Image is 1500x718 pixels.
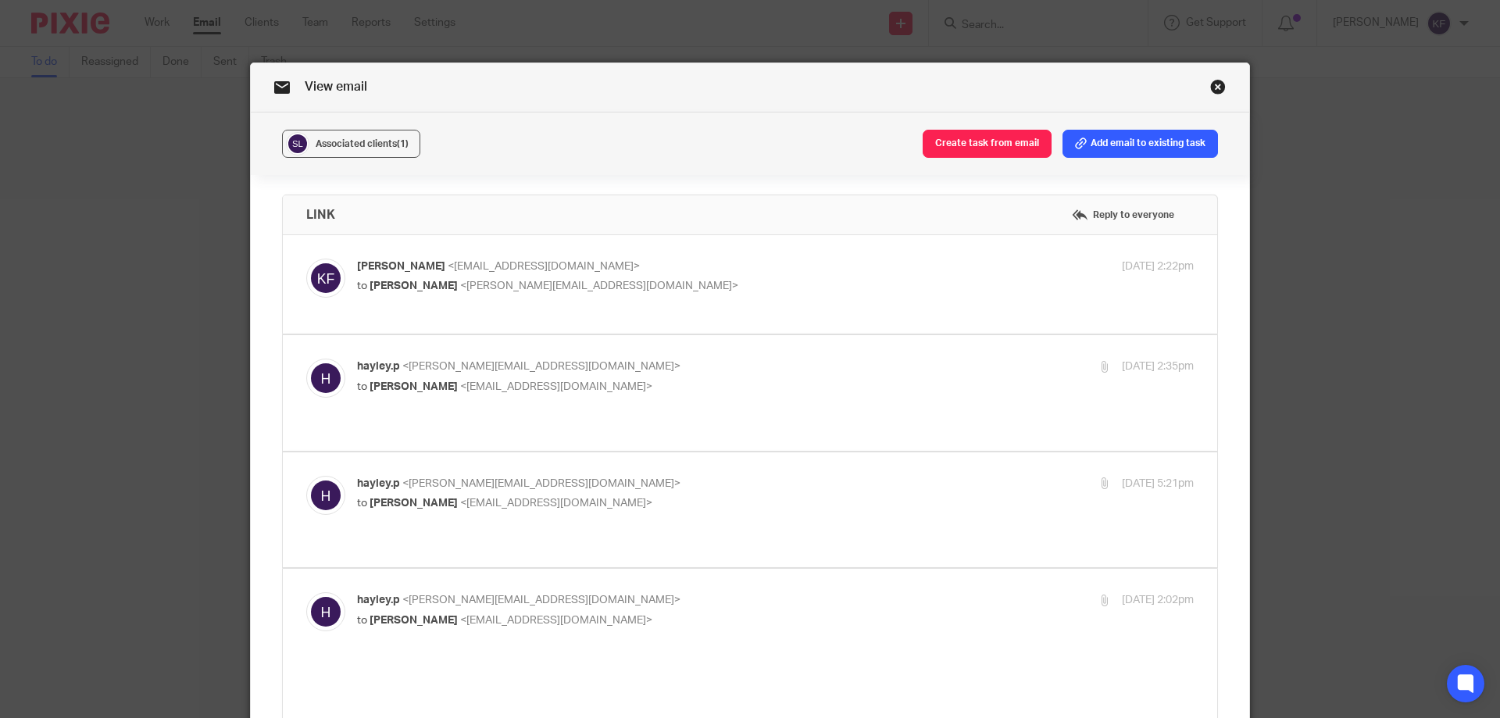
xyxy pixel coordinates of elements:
[357,478,400,489] span: hayley.p
[397,139,409,148] span: (1)
[286,132,309,155] img: svg%3E
[402,478,680,489] span: <[PERSON_NAME][EMAIL_ADDRESS][DOMAIN_NAME]>
[306,259,345,298] img: svg%3E
[1122,592,1194,609] p: [DATE] 2:02pm
[357,280,367,291] span: to
[357,361,400,372] span: hayley.p
[460,498,652,509] span: <[EMAIL_ADDRESS][DOMAIN_NAME]>
[1062,130,1218,158] button: Add email to existing task
[448,261,640,272] span: <[EMAIL_ADDRESS][DOMAIN_NAME]>
[402,361,680,372] span: <[PERSON_NAME][EMAIL_ADDRESS][DOMAIN_NAME]>
[357,381,367,392] span: to
[460,615,652,626] span: <[EMAIL_ADDRESS][DOMAIN_NAME]>
[357,498,367,509] span: to
[305,80,367,93] span: View email
[306,207,335,223] h4: LINK
[370,381,458,392] span: [PERSON_NAME]
[402,595,680,605] span: <[PERSON_NAME][EMAIL_ADDRESS][DOMAIN_NAME]>
[357,595,400,605] span: hayley.p
[1122,259,1194,275] p: [DATE] 2:22pm
[1210,79,1226,100] a: Close this dialog window
[282,130,420,158] button: Associated clients(1)
[460,381,652,392] span: <[EMAIL_ADDRESS][DOMAIN_NAME]>
[1122,359,1194,375] p: [DATE] 2:35pm
[1122,476,1194,492] p: [DATE] 5:21pm
[306,476,345,515] img: svg%3E
[1068,203,1178,227] label: Reply to everyone
[306,359,345,398] img: svg%3E
[370,615,458,626] span: [PERSON_NAME]
[357,615,367,626] span: to
[357,261,445,272] span: [PERSON_NAME]
[370,280,458,291] span: [PERSON_NAME]
[923,130,1052,158] button: Create task from email
[460,280,738,291] span: <[PERSON_NAME][EMAIL_ADDRESS][DOMAIN_NAME]>
[316,139,409,148] span: Associated clients
[306,592,345,631] img: svg%3E
[370,498,458,509] span: [PERSON_NAME]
